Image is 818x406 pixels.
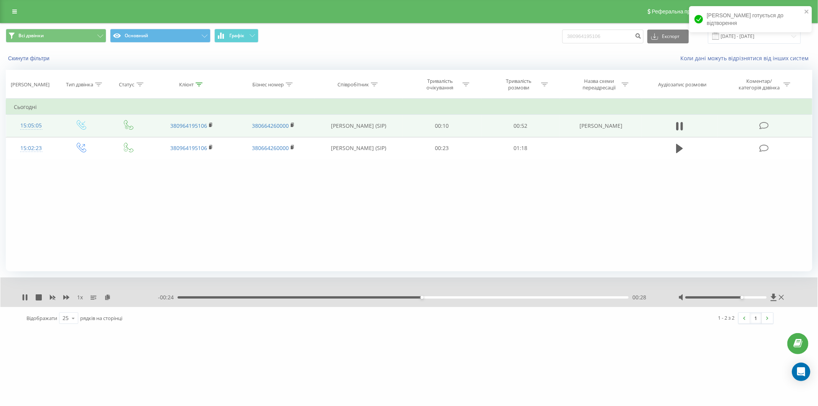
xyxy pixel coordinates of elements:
[158,294,178,301] span: - 00:24
[252,122,289,129] a: 380664260000
[252,144,289,152] a: 380664260000
[792,363,810,381] div: Open Intercom Messenger
[119,81,135,88] div: Статус
[11,81,49,88] div: [PERSON_NAME]
[80,315,122,322] span: рядків на сторінці
[689,6,812,32] div: [PERSON_NAME] готується до відтворення
[652,8,708,15] span: Реферальна програма
[179,81,194,88] div: Клієнт
[718,314,735,322] div: 1 - 2 з 2
[6,55,53,62] button: Скинути фільтри
[579,78,620,91] div: Назва схеми переадресації
[66,81,93,88] div: Тип дзвінка
[420,296,423,299] div: Accessibility label
[63,314,69,322] div: 25
[14,118,49,133] div: 15:05:05
[498,78,539,91] div: Тривалість розмови
[632,294,646,301] span: 00:28
[741,296,744,299] div: Accessibility label
[403,137,481,159] td: 00:23
[481,115,560,137] td: 00:52
[170,122,207,129] a: 380964195106
[77,294,83,301] span: 1 x
[560,115,642,137] td: [PERSON_NAME]
[170,144,207,152] a: 380964195106
[337,81,369,88] div: Співробітник
[647,30,689,43] button: Експорт
[214,29,258,43] button: Графік
[18,33,44,39] span: Всі дзвінки
[110,29,211,43] button: Основний
[420,78,461,91] div: Тривалість очікування
[26,315,57,322] span: Відображати
[680,54,812,62] a: Коли дані можуть відрізнятися вiд інших систем
[6,29,106,43] button: Всі дзвінки
[481,137,560,159] td: 01:18
[804,8,810,16] button: close
[14,141,49,156] div: 15:02:23
[252,81,284,88] div: Бізнес номер
[6,99,812,115] td: Сьогодні
[314,137,403,159] td: [PERSON_NAME] (SIP)
[314,115,403,137] td: [PERSON_NAME] (SIP)
[658,81,706,88] div: Аудіозапис розмови
[403,115,481,137] td: 00:10
[562,30,644,43] input: Пошук за номером
[229,33,244,38] span: Графік
[737,78,782,91] div: Коментар/категорія дзвінка
[750,313,762,323] a: 1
